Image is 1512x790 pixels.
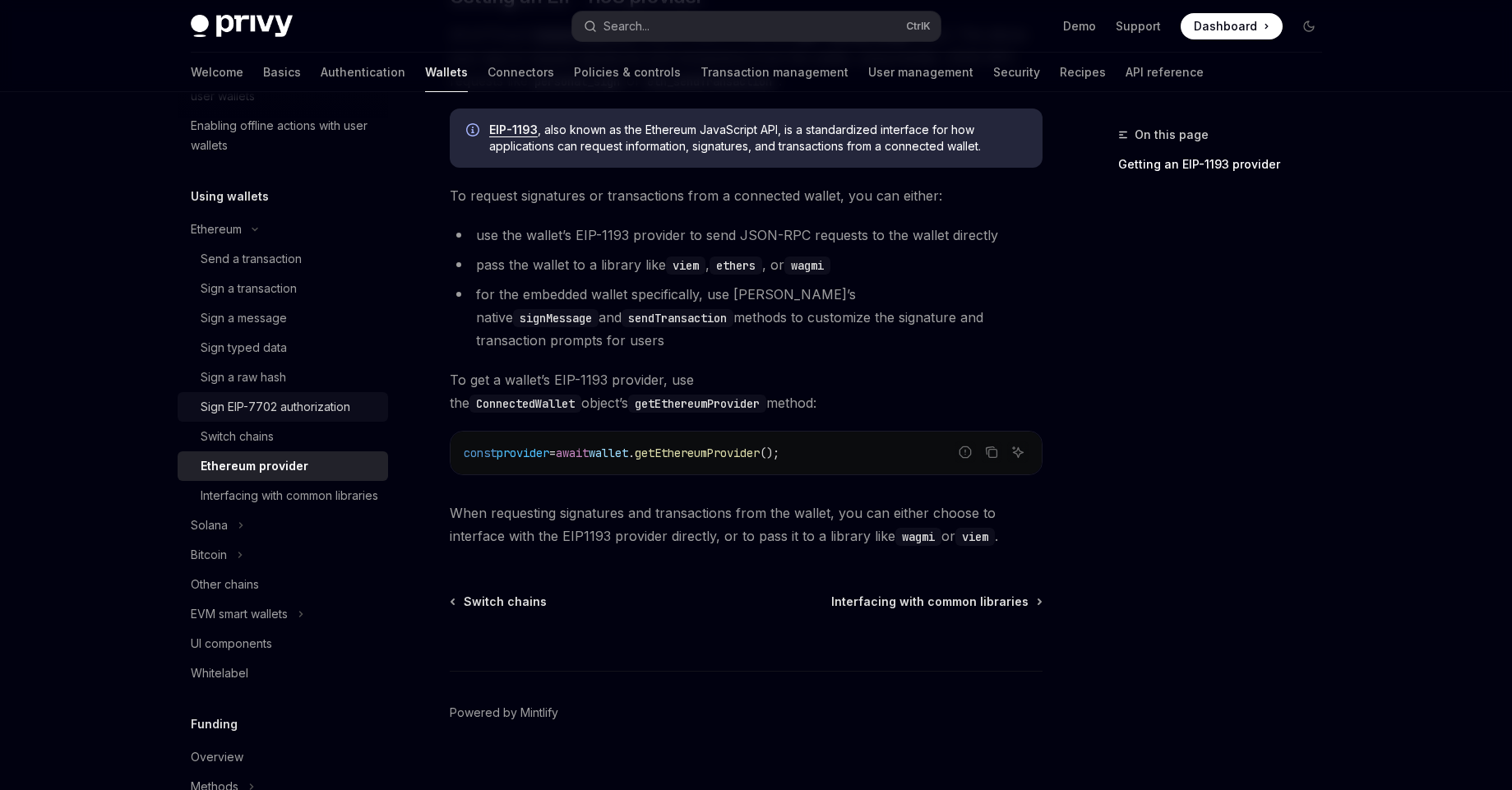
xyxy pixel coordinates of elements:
[556,446,589,460] span: await
[955,441,976,463] button: Report incorrect code
[628,446,635,460] span: .
[201,456,308,476] div: Ethereum provider
[321,53,405,92] a: Authentication
[701,53,848,92] a: Transaction management
[178,570,388,599] a: Other chains
[497,446,549,460] span: provider
[178,599,388,629] button: Toggle EVM smart wallets section
[191,575,259,594] div: Other chains
[178,742,388,772] a: Overview
[1116,18,1161,35] a: Support
[666,256,705,275] code: viem
[1007,441,1029,463] button: Ask AI
[191,634,272,654] div: UI components
[466,123,483,140] svg: Info
[191,714,238,734] h5: Funding
[191,663,248,683] div: Whitelabel
[191,187,269,206] h5: Using wallets
[784,256,830,275] code: wagmi
[178,540,388,570] button: Toggle Bitcoin section
[622,309,733,327] code: sendTransaction
[178,422,388,451] a: Switch chains
[450,283,1043,352] li: for the embedded wallet specifically, use [PERSON_NAME]’s native and methods to customize the sig...
[191,53,243,92] a: Welcome
[450,224,1043,247] li: use the wallet’s EIP-1193 provider to send JSON-RPC requests to the wallet directly
[201,427,274,446] div: Switch chains
[450,368,1043,414] span: To get a wallet’s EIP-1193 provider, use the object’s method:
[178,274,388,303] a: Sign a transaction
[178,303,388,333] a: Sign a message
[450,705,558,721] a: Powered by Mintlify
[906,20,931,33] span: Ctrl K
[178,363,388,392] a: Sign a raw hash
[710,256,762,275] code: ethers
[1063,18,1096,35] a: Demo
[589,446,628,460] span: wallet
[760,446,779,460] span: ();
[603,16,650,36] div: Search...
[178,111,388,160] a: Enabling offline actions with user wallets
[178,481,388,510] a: Interfacing with common libraries
[831,594,1041,610] a: Interfacing with common libraries
[191,15,293,38] img: dark logo
[201,367,286,387] div: Sign a raw hash
[451,594,547,610] a: Switch chains
[201,308,287,328] div: Sign a message
[464,446,497,460] span: const
[1118,151,1335,178] a: Getting an EIP-1193 provider
[178,244,388,274] a: Send a transaction
[574,53,681,92] a: Policies & controls
[955,528,995,546] code: viem
[191,545,227,565] div: Bitcoin
[425,53,468,92] a: Wallets
[178,451,388,481] a: Ethereum provider
[178,658,388,688] a: Whitelabel
[191,515,228,535] div: Solana
[201,486,378,506] div: Interfacing with common libraries
[635,446,760,460] span: getEthereumProvider
[993,53,1040,92] a: Security
[201,397,350,417] div: Sign EIP-7702 authorization
[831,594,1029,610] span: Interfacing with common libraries
[489,122,1026,155] span: , also known as the Ethereum JavaScript API, is a standardized interface for how applications can...
[489,122,538,137] a: EIP-1193
[895,528,941,546] code: wagmi
[191,604,288,624] div: EVM smart wallets
[1194,18,1257,35] span: Dashboard
[1296,13,1322,39] button: Toggle dark mode
[191,747,243,767] div: Overview
[201,249,302,269] div: Send a transaction
[263,53,301,92] a: Basics
[549,446,556,460] span: =
[1126,53,1204,92] a: API reference
[450,253,1043,276] li: pass the wallet to a library like , , or
[513,309,599,327] code: signMessage
[191,219,242,239] div: Ethereum
[628,395,766,413] code: getEthereumProvider
[450,184,1043,207] span: To request signatures or transactions from a connected wallet, you can either:
[178,629,388,658] a: UI components
[191,116,378,155] div: Enabling offline actions with user wallets
[981,441,1002,463] button: Copy the contents from the code block
[868,53,973,92] a: User management
[1060,53,1106,92] a: Recipes
[469,395,581,413] code: ConnectedWallet
[201,338,287,358] div: Sign typed data
[1181,13,1283,39] a: Dashboard
[178,392,388,422] a: Sign EIP-7702 authorization
[178,215,388,244] button: Toggle Ethereum section
[488,53,554,92] a: Connectors
[178,510,388,540] button: Toggle Solana section
[178,333,388,363] a: Sign typed data
[572,12,941,41] button: Open search
[464,594,547,610] span: Switch chains
[1135,125,1209,145] span: On this page
[450,501,1043,547] span: When requesting signatures and transactions from the wallet, you can either choose to interface w...
[201,279,297,298] div: Sign a transaction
